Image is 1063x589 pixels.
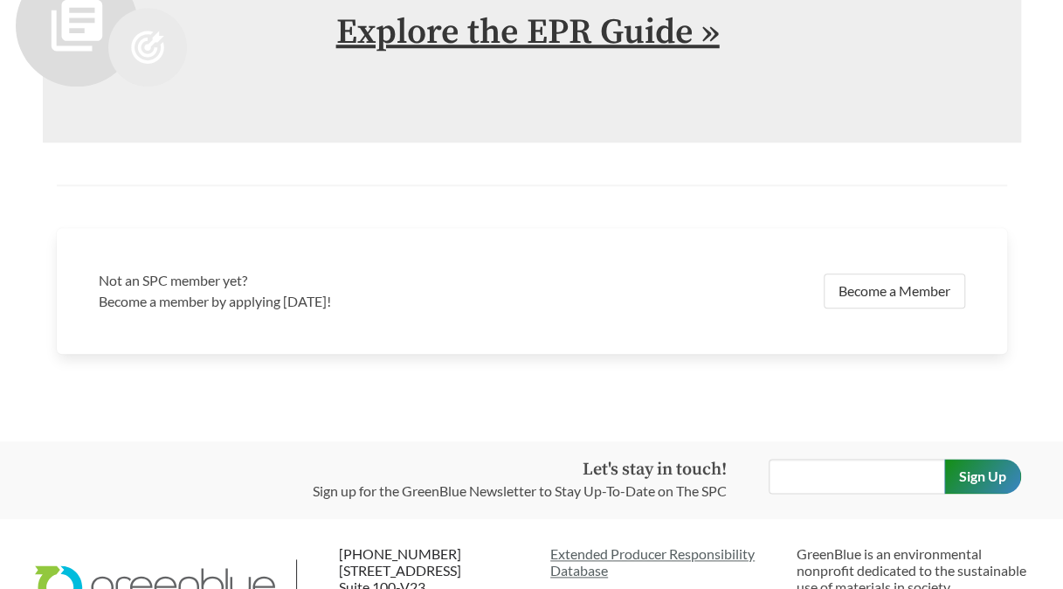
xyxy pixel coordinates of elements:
[583,459,727,481] strong: Let's stay in touch!
[824,274,965,308] a: Become a Member
[99,291,521,312] p: Become a member by applying [DATE]!
[944,459,1021,494] input: Sign Up
[313,481,727,502] p: Sign up for the GreenBlue Newsletter to Stay Up-To-Date on The SPC
[336,10,720,54] a: Explore the EPR Guide »
[550,545,783,579] a: Extended Producer ResponsibilityDatabase
[99,270,521,291] h3: Not an SPC member yet?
